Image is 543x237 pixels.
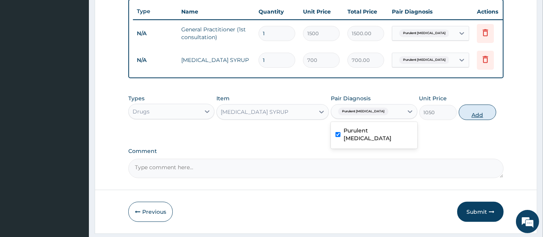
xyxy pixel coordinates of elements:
label: Types [128,95,145,102]
th: Total Price [344,4,388,19]
label: Purulent [MEDICAL_DATA] [344,127,412,142]
button: Previous [128,202,173,222]
div: Chat with us now [40,43,130,53]
span: We're online! [45,70,107,148]
img: d_794563401_company_1708531726252_794563401 [14,39,31,58]
label: Comment [128,148,504,155]
th: Pair Diagnosis [388,4,473,19]
button: Add [459,105,496,120]
th: Unit Price [299,4,344,19]
th: Type [133,4,177,19]
label: Unit Price [419,94,447,102]
td: [MEDICAL_DATA] SYRUP [177,52,255,68]
label: Item [216,94,230,102]
th: Name [177,4,255,19]
span: Purulent [MEDICAL_DATA] [338,108,388,115]
th: Quantity [255,4,299,19]
td: N/A [133,53,177,67]
div: Minimize live chat window [127,4,145,22]
textarea: Type your message and hit 'Enter' [4,156,147,183]
td: General Practitioner (1st consultation) [177,22,255,45]
th: Actions [473,4,512,19]
button: Submit [457,202,504,222]
span: Purulent [MEDICAL_DATA] [399,29,449,37]
span: Purulent [MEDICAL_DATA] [399,56,449,64]
div: Drugs [133,108,150,115]
div: [MEDICAL_DATA] SYRUP [221,108,288,116]
label: Pair Diagnosis [331,94,371,102]
td: N/A [133,26,177,41]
